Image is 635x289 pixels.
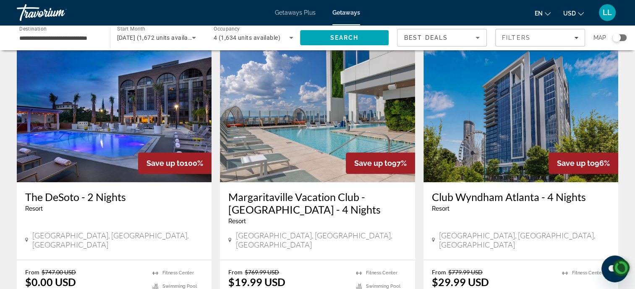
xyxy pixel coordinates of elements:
[366,284,400,289] span: Swimming Pool
[162,270,194,276] span: Fitness Center
[535,10,543,17] span: en
[448,268,483,276] span: $779.99 USD
[404,34,448,41] span: Best Deals
[432,276,489,288] p: $29.99 USD
[330,34,358,41] span: Search
[19,26,47,31] span: Destination
[138,152,212,174] div: 100%
[502,34,530,41] span: Filters
[557,159,595,168] span: Save up to
[19,33,99,43] input: Select destination
[214,34,280,41] span: 4 (1,634 units available)
[563,7,584,19] button: Change currency
[146,159,184,168] span: Save up to
[432,205,449,212] span: Resort
[593,32,606,44] span: Map
[220,48,415,182] img: Margaritaville Vacation Club - Atlanta - 4 Nights
[404,33,480,43] mat-select: Sort by
[366,270,397,276] span: Fitness Center
[228,191,406,216] a: Margaritaville Vacation Club - [GEOGRAPHIC_DATA] - 4 Nights
[228,276,285,288] p: $19.99 USD
[439,231,610,249] span: [GEOGRAPHIC_DATA], [GEOGRAPHIC_DATA], [GEOGRAPHIC_DATA]
[162,284,197,289] span: Swimming Pool
[25,191,203,203] a: The DeSoto - 2 Nights
[228,268,243,276] span: From
[601,255,628,282] iframe: Button to launch messaging window
[236,231,407,249] span: [GEOGRAPHIC_DATA], [GEOGRAPHIC_DATA], [GEOGRAPHIC_DATA]
[346,152,415,174] div: 97%
[603,8,612,17] span: LL
[275,9,316,16] a: Getaways Plus
[596,4,618,21] button: User Menu
[228,218,246,224] span: Resort
[432,268,446,276] span: From
[332,9,360,16] a: Getaways
[563,10,576,17] span: USD
[25,268,39,276] span: From
[495,29,585,46] button: Filters
[354,159,392,168] span: Save up to
[117,34,199,41] span: [DATE] (1,672 units available)
[25,276,76,288] p: $0.00 USD
[245,268,279,276] span: $769.99 USD
[214,26,240,32] span: Occupancy
[32,231,203,249] span: [GEOGRAPHIC_DATA], [GEOGRAPHIC_DATA], [GEOGRAPHIC_DATA]
[423,48,618,182] img: Club Wyndham Atlanta - 4 Nights
[117,26,145,32] span: Start Month
[549,152,618,174] div: 96%
[300,30,389,45] button: Search
[42,268,76,276] span: $747.00 USD
[535,7,551,19] button: Change language
[432,191,610,203] a: Club Wyndham Atlanta - 4 Nights
[572,270,604,276] span: Fitness Center
[25,205,43,212] span: Resort
[17,2,101,23] a: Travorium
[17,48,212,182] img: The DeSoto - 2 Nights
